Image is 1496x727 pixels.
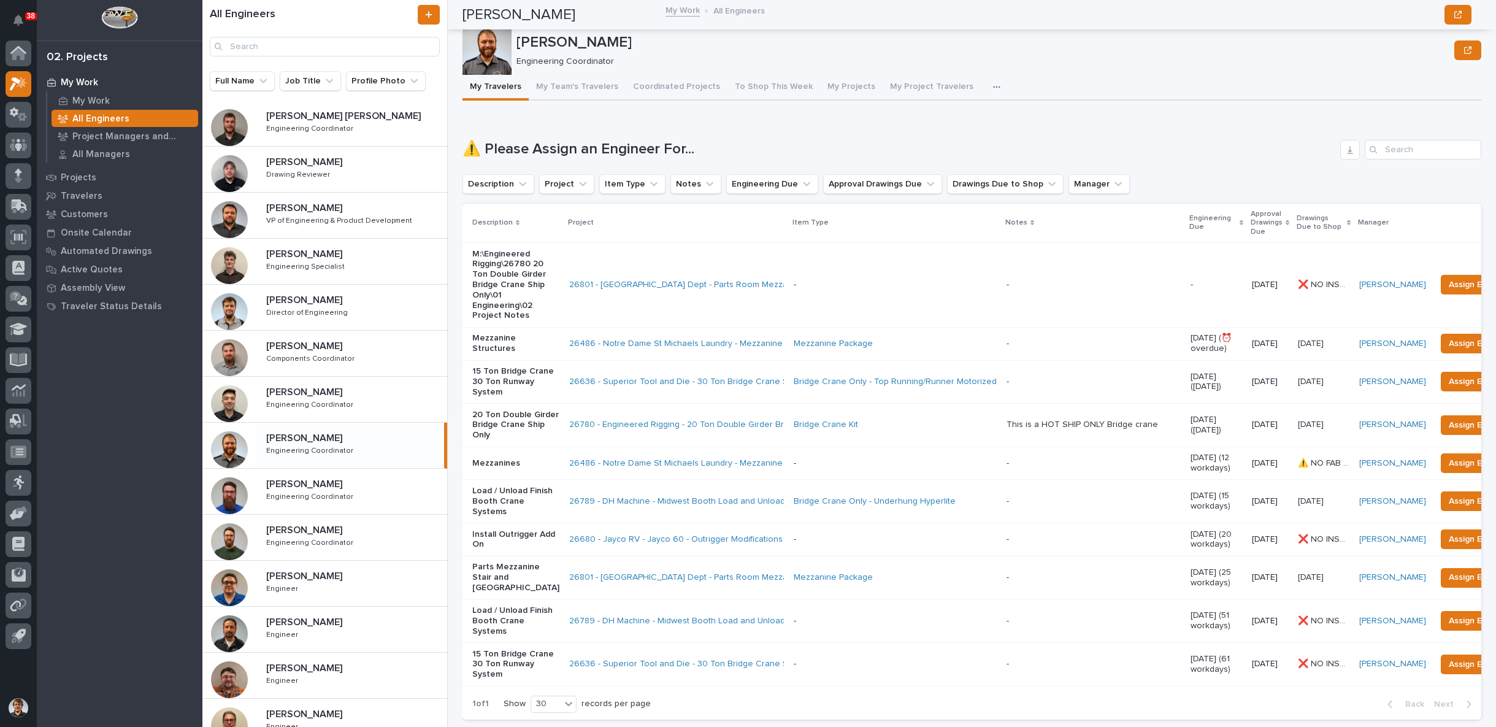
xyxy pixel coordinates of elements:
[794,458,997,469] p: -
[266,430,345,444] p: [PERSON_NAME]
[1378,699,1429,710] button: Back
[202,561,447,607] a: [PERSON_NAME][PERSON_NAME] EngineerEngineer
[599,174,666,194] button: Item Type
[47,110,202,127] a: All Engineers
[266,246,345,260] p: [PERSON_NAME]
[1398,699,1424,710] span: Back
[794,280,997,290] p: -
[37,260,202,279] a: Active Quotes
[202,515,447,561] a: [PERSON_NAME][PERSON_NAME] Engineering CoordinatorEngineering Coordinator
[794,377,997,387] a: Bridge Crane Only - Top Running/Runner Motorized
[626,75,727,101] button: Coordinated Projects
[47,51,108,64] div: 02. Projects
[1007,280,1009,290] div: -
[1252,659,1288,669] p: [DATE]
[1298,374,1326,387] p: [DATE]
[794,534,997,545] p: -
[1252,377,1288,387] p: [DATE]
[266,214,415,225] p: VP of Engineering & Product Development
[516,34,1449,52] p: [PERSON_NAME]
[569,280,886,290] a: 26801 - [GEOGRAPHIC_DATA] Dept - Parts Room Mezzanine and Stairs with Gate
[1191,491,1242,512] p: [DATE] (15 workdays)
[472,486,559,517] p: Load / Unload Finish Booth Crane Systems
[1007,458,1009,469] div: -
[472,366,559,397] p: 15 Ton Bridge Crane 30 Ton Runway System
[266,200,345,214] p: [PERSON_NAME]
[61,77,98,88] p: My Work
[1007,420,1158,430] div: This is a HOT SHIP ONLY Bridge crane
[61,191,102,202] p: Travelers
[101,6,137,29] img: Workspace Logo
[1191,333,1242,354] p: [DATE] (⏰ overdue)
[72,96,110,107] p: My Work
[72,113,129,125] p: All Engineers
[569,496,815,507] a: 26789 - DH Machine - Midwest Booth Load and Unload Station
[266,398,356,409] p: Engineering Coordinator
[1252,280,1288,290] p: [DATE]
[1359,496,1426,507] a: [PERSON_NAME]
[210,37,440,56] input: Search
[472,606,559,636] p: Load / Unload Finish Booth Crane Systems
[266,628,301,639] p: Engineer
[1298,614,1352,626] p: ❌ NO INSTALL DATE!
[1007,339,1009,349] div: -
[569,534,783,545] a: 26680 - Jayco RV - Jayco 60 - Outrigger Modifications
[47,92,202,109] a: My Work
[266,306,350,317] p: Director of Engineering
[47,128,202,145] a: Project Managers and Engineers
[37,73,202,91] a: My Work
[1252,616,1288,626] p: [DATE]
[1191,610,1242,631] p: [DATE] (51 workdays)
[1365,140,1481,160] input: Search
[1298,456,1352,469] p: ⚠️ NO FAB TIME!
[666,2,700,17] a: My Work
[820,75,883,101] button: My Projects
[472,458,559,469] p: Mezzanines
[61,246,152,257] p: Automated Drawings
[15,15,31,34] div: Notifications38
[202,653,447,699] a: [PERSON_NAME][PERSON_NAME] EngineerEngineer
[472,333,559,354] p: Mezzanine Structures
[462,174,534,194] button: Description
[1298,336,1326,349] p: [DATE]
[1359,659,1426,669] a: [PERSON_NAME]
[280,71,341,91] button: Job Title
[1191,280,1242,290] p: -
[794,659,997,669] p: -
[1359,572,1426,583] a: [PERSON_NAME]
[472,529,559,550] p: Install Outrigger Add On
[61,283,125,294] p: Assembly View
[472,249,559,321] p: M:\Engineered Rigging\26780 20 Ton Double Girder Bridge Crane Ship Only\01 Engineering\02 Project...
[1191,654,1242,675] p: [DATE] (61 workdays)
[1359,616,1426,626] a: [PERSON_NAME]
[1298,494,1326,507] p: [DATE]
[1252,496,1288,507] p: [DATE]
[1191,453,1242,474] p: [DATE] (12 workdays)
[266,352,357,363] p: Components Coordinator
[823,174,942,194] button: Approval Drawings Due
[61,264,123,275] p: Active Quotes
[1005,216,1027,229] p: Notes
[1007,534,1009,545] div: -
[1191,567,1242,588] p: [DATE] (25 workdays)
[266,614,345,628] p: [PERSON_NAME]
[266,706,345,720] p: [PERSON_NAME]
[266,154,345,168] p: [PERSON_NAME]
[1358,216,1389,229] p: Manager
[266,260,347,271] p: Engineering Specialist
[37,297,202,315] a: Traveler Status Details
[266,582,301,593] p: Engineer
[727,75,820,101] button: To Shop This Week
[1191,415,1242,436] p: [DATE] ([DATE])
[37,279,202,297] a: Assembly View
[266,490,356,501] p: Engineering Coordinator
[202,423,447,469] a: [PERSON_NAME][PERSON_NAME] Engineering CoordinatorEngineering Coordinator
[1068,174,1130,194] button: Manager
[202,331,447,377] a: [PERSON_NAME][PERSON_NAME] Components CoordinatorComponents Coordinator
[72,149,130,160] p: All Managers
[6,7,31,33] button: Notifications
[569,420,868,430] a: 26780 - Engineered Rigging - 20 Ton Double Girder Bridge Crane Ship Only
[1252,458,1288,469] p: [DATE]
